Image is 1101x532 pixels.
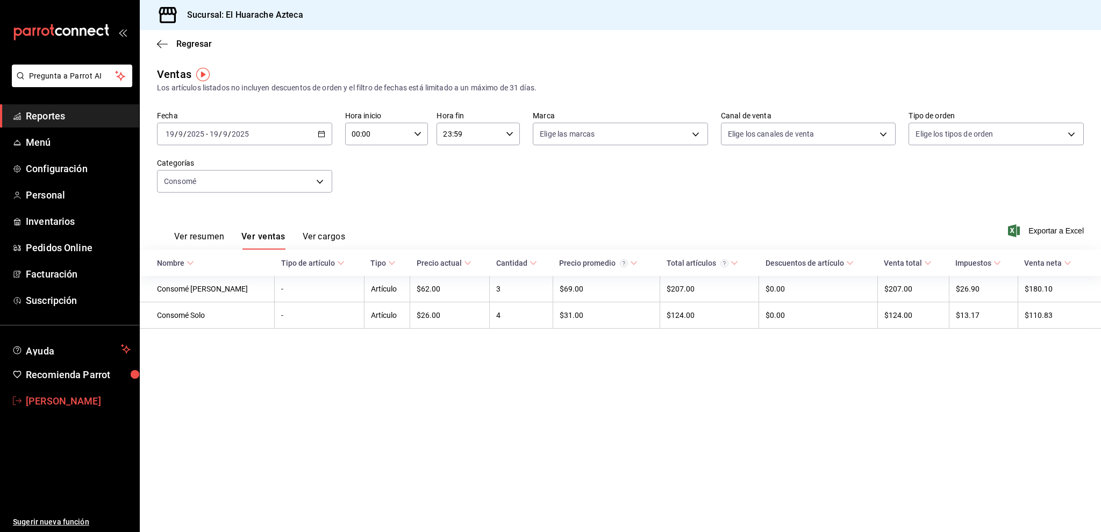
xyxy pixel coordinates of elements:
[759,302,878,329] td: $0.00
[496,259,527,267] div: Cantidad
[157,82,1084,94] div: Los artículos listados no incluyen descuentos de orden y el filtro de fechas está limitado a un m...
[410,276,490,302] td: $62.00
[364,276,410,302] td: Artículo
[187,130,205,138] input: ----
[955,259,991,267] div: Impuestos
[728,129,814,139] span: Elige los canales de venta
[949,302,1018,329] td: $13.17
[721,112,896,119] label: Canal de venta
[559,259,638,267] span: Precio promedio
[1018,302,1101,329] td: $110.83
[410,302,490,329] td: $26.00
[157,112,332,119] label: Fecha
[118,28,127,37] button: open_drawer_menu
[219,130,222,138] span: /
[417,259,471,267] span: Precio actual
[228,130,231,138] span: /
[1024,259,1062,267] div: Venta neta
[417,259,462,267] div: Precio actual
[437,112,520,119] label: Hora fin
[909,112,1084,119] label: Tipo de orden
[157,66,191,82] div: Ventas
[1018,276,1101,302] td: $180.10
[140,302,275,329] td: Consomé Solo
[157,259,194,267] span: Nombre
[553,276,660,302] td: $69.00
[140,276,275,302] td: Consomé [PERSON_NAME]
[281,259,345,267] span: Tipo de artículo
[164,176,196,187] span: Consomé
[660,276,759,302] td: $207.00
[496,259,537,267] span: Cantidad
[370,259,386,267] div: Tipo
[176,39,212,49] span: Regresar
[916,129,993,139] span: Elige los tipos de orden
[281,259,335,267] div: Tipo de artículo
[667,259,738,267] span: Total artículos
[157,159,332,167] label: Categorías
[26,367,131,382] span: Recomienda Parrot
[759,276,878,302] td: $0.00
[174,231,345,250] div: navigation tabs
[26,135,131,150] span: Menú
[26,343,117,356] span: Ayuda
[26,267,131,281] span: Facturación
[533,112,708,119] label: Marca
[1010,224,1084,237] button: Exportar a Excel
[490,302,553,329] td: 4
[183,130,187,138] span: /
[241,231,285,250] button: Ver ventas
[26,293,131,308] span: Suscripción
[178,130,183,138] input: --
[175,130,178,138] span: /
[1024,259,1071,267] span: Venta neta
[196,68,210,81] img: Tooltip marker
[877,276,949,302] td: $207.00
[303,231,346,250] button: Ver cargos
[29,70,116,82] span: Pregunta a Parrot AI
[26,240,131,255] span: Pedidos Online
[26,394,131,408] span: [PERSON_NAME]
[174,231,224,250] button: Ver resumen
[955,259,1001,267] span: Impuestos
[540,129,595,139] span: Elige las marcas
[884,259,932,267] span: Venta total
[206,130,208,138] span: -
[26,188,131,202] span: Personal
[370,259,396,267] span: Tipo
[667,259,728,267] div: Total artículos
[275,276,364,302] td: -
[26,109,131,123] span: Reportes
[157,39,212,49] button: Regresar
[559,259,628,267] div: Precio promedio
[766,259,844,267] div: Descuentos de artículo
[949,276,1018,302] td: $26.90
[165,130,175,138] input: --
[26,214,131,229] span: Inventarios
[231,130,249,138] input: ----
[223,130,228,138] input: --
[884,259,922,267] div: Venta total
[13,516,131,528] span: Sugerir nueva función
[364,302,410,329] td: Artículo
[660,302,759,329] td: $124.00
[275,302,364,329] td: -
[8,78,132,89] a: Pregunta a Parrot AI
[157,259,184,267] div: Nombre
[620,259,628,267] svg: Precio promedio = Total artículos / cantidad
[720,259,728,267] svg: El total artículos considera cambios de precios en los artículos así como costos adicionales por ...
[877,302,949,329] td: $124.00
[766,259,854,267] span: Descuentos de artículo
[26,161,131,176] span: Configuración
[12,65,132,87] button: Pregunta a Parrot AI
[345,112,428,119] label: Hora inicio
[490,276,553,302] td: 3
[553,302,660,329] td: $31.00
[178,9,303,22] h3: Sucursal: El Huarache Azteca
[209,130,219,138] input: --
